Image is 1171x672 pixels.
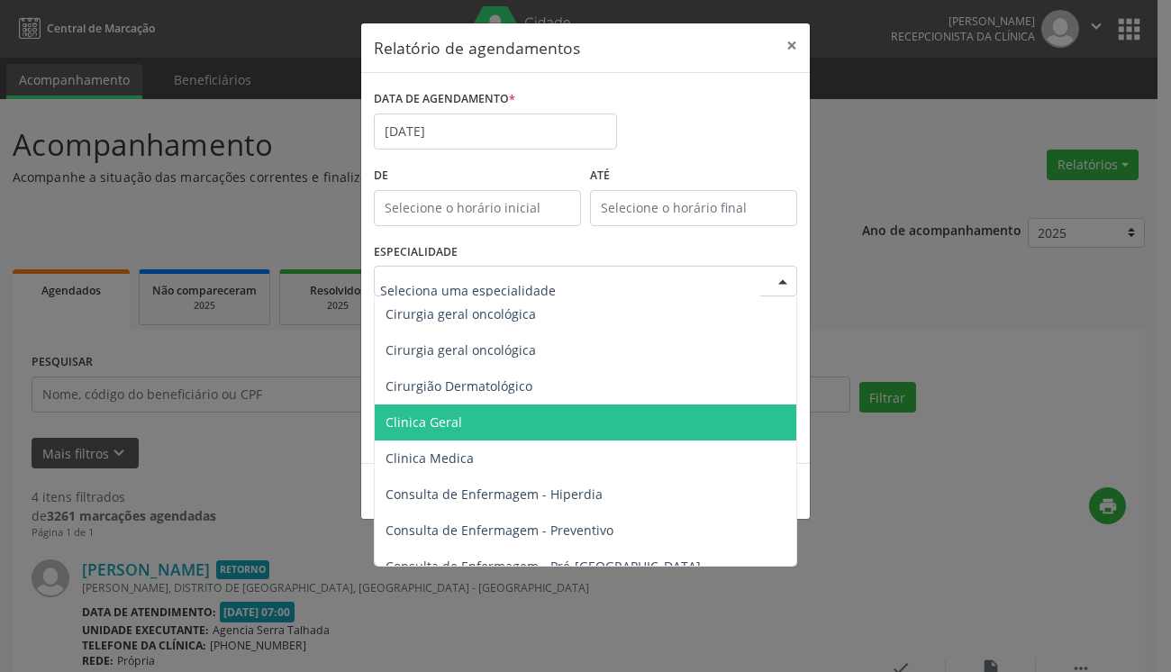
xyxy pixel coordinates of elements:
span: Clinica Medica [386,450,474,467]
input: Selecione o horário inicial [374,190,581,226]
span: Cirurgia geral oncológica [386,305,536,322]
input: Seleciona uma especialidade [380,272,760,308]
label: DATA DE AGENDAMENTO [374,86,515,114]
label: ESPECIALIDADE [374,239,458,267]
span: Consulta de Enfermagem - Hiperdia [386,486,603,503]
span: Consulta de Enfermagem - Preventivo [386,522,613,539]
span: Cirurgia geral oncológica [386,341,536,359]
span: Cirurgião Dermatológico [386,377,532,395]
input: Selecione o horário final [590,190,797,226]
label: De [374,162,581,190]
button: Close [774,23,810,68]
h5: Relatório de agendamentos [374,36,580,59]
span: Clinica Geral [386,413,462,431]
label: ATÉ [590,162,797,190]
span: Consulta de Enfermagem - Pré-[GEOGRAPHIC_DATA] [386,558,701,575]
input: Selecione uma data ou intervalo [374,114,617,150]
